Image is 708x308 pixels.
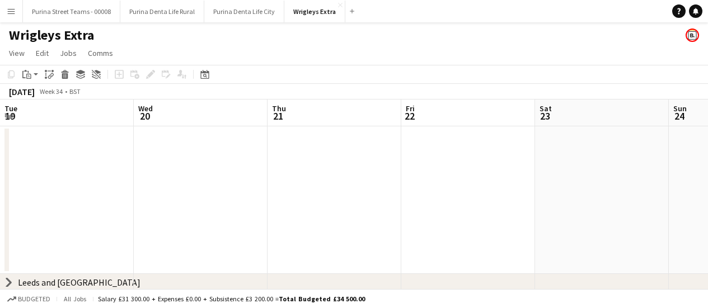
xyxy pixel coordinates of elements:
[9,86,35,97] div: [DATE]
[673,103,687,113] span: Sun
[672,110,687,122] span: 24
[31,46,53,60] a: Edit
[9,27,94,44] h1: Wrigleys Extra
[83,46,118,60] a: Comms
[4,103,17,113] span: Tue
[686,29,699,42] app-user-avatar: Bounce Activations Ltd
[279,295,365,303] span: Total Budgeted £34 500.00
[4,46,29,60] a: View
[406,103,415,113] span: Fri
[62,295,88,303] span: All jobs
[55,46,81,60] a: Jobs
[137,110,153,122] span: 20
[88,48,113,58] span: Comms
[204,1,284,22] button: Purina Denta Life City
[23,1,120,22] button: Purina Street Teams - 00008
[284,1,345,22] button: Wrigleys Extra
[98,295,365,303] div: Salary £31 300.00 + Expenses £0.00 + Subsistence £3 200.00 =
[120,1,204,22] button: Purina Denta Life Rural
[18,295,50,303] span: Budgeted
[404,110,415,122] span: 22
[37,87,65,96] span: Week 34
[69,87,81,96] div: BST
[6,293,52,305] button: Budgeted
[36,48,49,58] span: Edit
[538,110,552,122] span: 23
[138,103,153,113] span: Wed
[272,103,286,113] span: Thu
[9,48,25,58] span: View
[60,48,77,58] span: Jobs
[3,110,17,122] span: 19
[270,110,286,122] span: 21
[18,277,140,288] div: Leeds and [GEOGRAPHIC_DATA]
[540,103,552,113] span: Sat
